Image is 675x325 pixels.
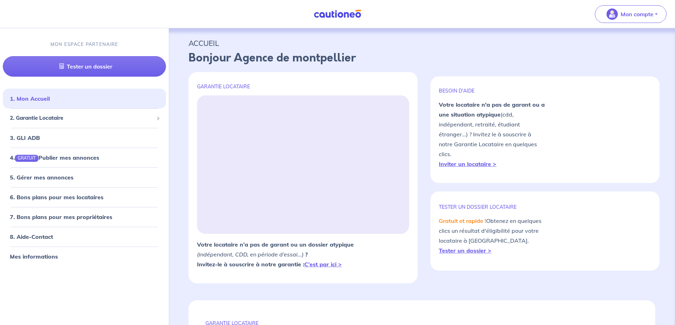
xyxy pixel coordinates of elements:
[10,174,73,181] a: 5. Gérer mes annonces
[50,41,119,48] p: MON ESPACE PARTENAIRE
[621,10,653,18] p: Mon compte
[439,204,545,210] p: TESTER un dossier locataire
[197,83,409,90] p: GARANTIE LOCATAIRE
[189,37,655,49] p: ACCUEIL
[10,154,99,161] a: 4.GRATUITPublier mes annonces
[3,210,166,224] div: 7. Bons plans pour mes propriétaires
[439,88,545,94] p: BESOIN D'AIDE
[10,114,154,122] span: 2. Garantie Locataire
[311,10,364,18] img: Cautioneo
[607,8,618,20] img: illu_account_valid_menu.svg
[3,249,166,264] div: Mes informations
[439,217,486,224] em: Gratuit et rapide !
[10,253,58,260] a: Mes informations
[3,91,166,106] div: 1. Mon Accueil
[3,111,166,125] div: 2. Garantie Locataire
[439,247,491,254] a: Tester un dossier >
[197,261,342,268] strong: Invitez-le à souscrire à notre garantie :
[189,49,655,66] p: Bonjour Agence de montpellier
[439,160,496,167] a: Inviter un locataire >
[10,213,112,220] a: 7. Bons plans pour mes propriétaires
[3,230,166,244] div: 8. Aide-Contact
[197,241,354,248] strong: Votre locataire n’a pas de garant ou un dossier atypique
[3,190,166,204] div: 6. Bons plans pour mes locataires
[10,233,53,240] a: 8. Aide-Contact
[3,150,166,165] div: 4.GRATUITPublier mes annonces
[10,134,40,141] a: 3. GLI ADB
[3,131,166,145] div: 3. GLI ADB
[3,56,166,77] a: Tester un dossier
[197,251,304,258] em: (indépendant, CDD, en période d’essai...)
[439,216,545,255] p: Obtenez en quelques clics un résultat d'éligibilité pour votre locataire à [GEOGRAPHIC_DATA].
[439,101,545,118] strong: Votre locataire n'a pas de garant ou a une situation atypique
[305,251,308,258] strong: ?
[439,100,545,169] p: (cdd, indépendant, retraité, étudiant étranger...) ? Invitez le à souscrire à notre Garantie Loca...
[3,170,166,184] div: 5. Gérer mes annonces
[304,261,342,268] a: C’est par ici >
[595,5,667,23] button: illu_account_valid_menu.svgMon compte
[10,95,50,102] a: 1. Mon Accueil
[10,194,103,201] a: 6. Bons plans pour mes locataires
